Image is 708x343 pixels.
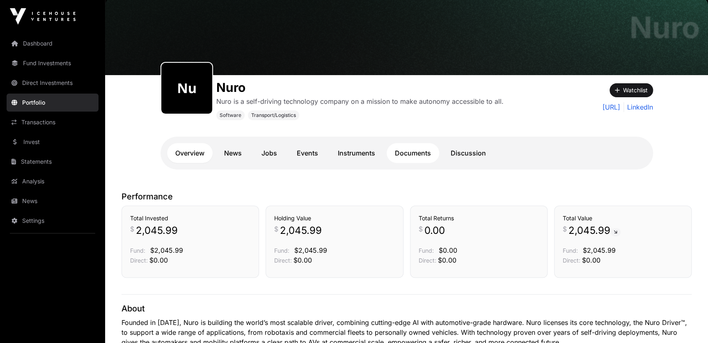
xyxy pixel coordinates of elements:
[603,102,620,112] a: [URL]
[563,247,578,254] span: Fund:
[7,212,99,230] a: Settings
[121,191,692,202] p: Performance
[7,153,99,171] a: Statements
[7,94,99,112] a: Portfolio
[274,257,292,264] span: Direct:
[7,34,99,53] a: Dashboard
[274,214,394,222] h3: Holding Value
[274,224,278,234] span: $
[251,112,296,119] span: Transport/Logistics
[7,54,99,72] a: Fund Investments
[7,192,99,210] a: News
[563,224,567,234] span: $
[442,143,494,163] a: Discussion
[330,143,383,163] a: Instruments
[216,96,504,106] p: Nuro is a self-driving technology company on a mission to make autonomy accessible to all.
[623,102,653,112] a: LinkedIn
[130,257,148,264] span: Direct:
[130,247,145,254] span: Fund:
[280,224,322,237] span: 2,045.99
[150,246,183,254] span: $2,045.99
[609,83,653,97] button: Watchlist
[121,303,692,314] p: About
[419,257,436,264] span: Direct:
[7,172,99,190] a: Analysis
[165,66,209,110] img: nuro436.png
[149,256,168,264] span: $0.00
[563,257,580,264] span: Direct:
[582,256,600,264] span: $0.00
[7,74,99,92] a: Direct Investments
[568,224,621,237] span: 2,045.99
[439,246,457,254] span: $0.00
[216,80,504,95] h1: Nuro
[387,143,439,163] a: Documents
[130,224,134,234] span: $
[630,13,700,42] h1: Nuro
[438,256,456,264] span: $0.00
[419,247,434,254] span: Fund:
[424,224,445,237] span: 0.00
[583,246,616,254] span: $2,045.99
[7,133,99,151] a: Invest
[220,112,241,119] span: Software
[667,304,708,343] iframe: Chat Widget
[10,8,76,25] img: Icehouse Ventures Logo
[7,113,99,131] a: Transactions
[294,246,327,254] span: $2,045.99
[563,214,683,222] h3: Total Value
[216,143,250,163] a: News
[136,224,178,237] span: 2,045.99
[130,214,250,222] h3: Total Invested
[419,224,423,234] span: $
[419,214,539,222] h3: Total Returns
[274,247,289,254] span: Fund:
[167,143,646,163] nav: Tabs
[167,143,213,163] a: Overview
[289,143,326,163] a: Events
[293,256,312,264] span: $0.00
[253,143,285,163] a: Jobs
